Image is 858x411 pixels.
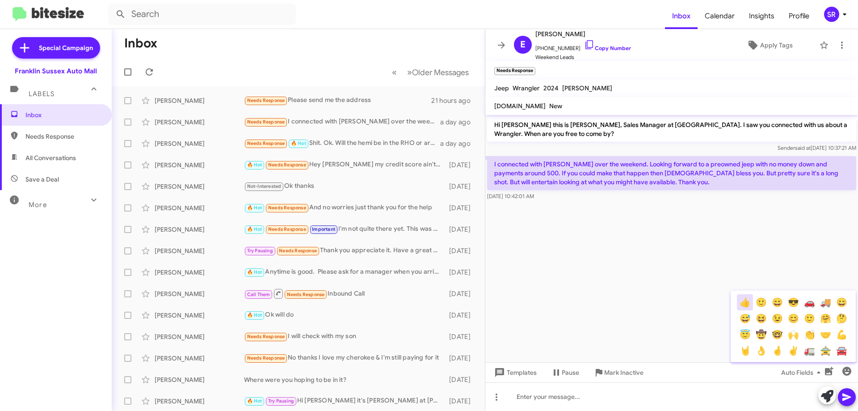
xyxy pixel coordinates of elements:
[769,294,785,310] button: 😄
[785,343,801,359] button: ✌
[801,294,817,310] button: 🚗
[753,294,769,310] button: 🙂
[801,343,817,359] button: 🚛
[785,310,801,326] button: 😊
[785,326,801,343] button: 🙌
[801,310,817,326] button: 🙂
[817,326,833,343] button: 🤝
[833,294,850,310] button: 😄
[769,326,785,343] button: 🤓
[737,294,753,310] button: 👍
[833,310,850,326] button: 🤔
[737,310,753,326] button: 😅
[737,326,753,343] button: 😇
[817,343,833,359] button: 🚖
[769,343,785,359] button: 🤞
[753,326,769,343] button: 🤠
[785,294,801,310] button: 😎
[801,326,817,343] button: 👏
[737,343,753,359] button: 🤘
[769,310,785,326] button: 😉
[817,294,833,310] button: 🚚
[753,343,769,359] button: 👌
[833,343,850,359] button: 🚘
[833,326,850,343] button: 💪
[817,310,833,326] button: 🤗
[753,310,769,326] button: 😆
